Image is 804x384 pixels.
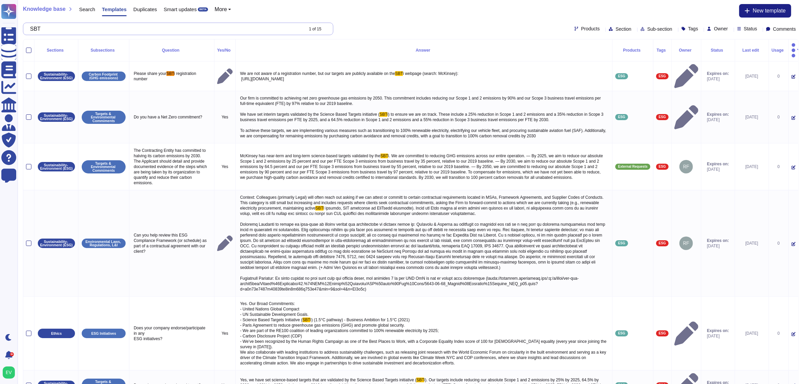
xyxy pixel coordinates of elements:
[134,71,166,76] span: Please share your
[132,324,211,343] p: Does your company endorse/participate in any ESG initiatives?
[707,112,729,117] span: Expires on:
[738,114,766,120] div: [DATE]
[416,378,424,382] span: SBT
[166,71,174,76] span: SBT
[240,71,458,81] span: i webpage (search: McKinsey): [URL][DOMAIN_NAME]
[217,331,233,336] p: Yes
[240,96,602,117] span: Our firm is committed to achieving net zero greenhouse gas emissions by 2050. This commitment inc...
[738,241,766,246] div: [DATE]
[240,71,395,76] span: We are not aware of a registration number, but our targets are publicly available on the
[659,242,666,245] span: ESG
[773,27,796,31] span: Comments
[27,23,303,35] input: Search by keywords
[772,164,786,169] div: 0
[238,48,610,52] div: Answer
[215,7,231,12] button: More
[618,115,625,119] span: ESG
[659,332,666,335] span: ESG
[79,7,95,12] span: Search
[240,154,604,180] span: i. We are committed to reducing GHG emissions across our entire operation. — By 2025, we aim to r...
[215,7,227,12] span: More
[738,74,766,79] div: [DATE]
[240,206,606,292] span: l ipsumdo, SIT ametconse ad EliTsedd eiusmodte). Incid utl Etdo magna al enim admini ven quisnos ...
[10,352,14,356] div: 9+
[132,113,211,121] p: Do you have a Net Zero commitment?
[659,165,666,168] span: ESG
[618,75,625,78] span: ESG
[659,75,666,78] span: ESG
[84,73,123,80] p: Carbon Footprint (GHG emissions)
[615,48,650,52] div: Products
[380,112,387,117] span: SBT
[707,71,729,76] span: Expires on:
[217,114,233,120] p: Yes
[240,154,381,158] span: McKinsey has near-term and long-term science-based targets validated by the
[674,48,698,52] div: Owner
[240,378,416,382] span: Yes, we have set science-based targets that are validated by the Science Based Targets initiative (
[315,206,323,211] span: SBT
[84,112,123,123] p: Targets & Environmental Commiments
[40,73,73,80] p: Sustainability- Environment (ESG)
[707,117,729,122] span: [DATE]
[3,366,15,379] img: user
[616,27,631,31] span: Section
[132,146,211,187] p: The Contracting Entity has committed to halving its carbon emissions by 2030. The Applicant shoul...
[772,241,786,246] div: 0
[772,48,786,52] div: Usage
[132,231,211,256] p: Can you help review this ESG Compliance Framework (or schedule) as part of a contractual agreemen...
[23,6,66,12] span: Knowledge base
[581,26,600,31] span: Products
[51,332,62,335] p: Ethics
[133,7,157,12] span: Duplicates
[679,237,693,250] img: user
[240,112,607,138] span: i) to ensure we are on track. These include a 25% reduction in Scope 1 and 2 emissions and a 35% ...
[738,48,766,52] div: Last edit
[738,331,766,336] div: [DATE]
[707,167,729,172] span: [DATE]
[134,71,197,81] span: i registration number
[647,27,672,31] span: Sub-section
[618,242,625,245] span: ESG
[164,7,197,12] span: Smart updates
[381,154,388,158] span: SBT
[753,8,786,13] span: New template
[102,7,127,12] span: Templates
[714,26,728,31] span: Owner
[659,115,666,119] span: ESG
[739,4,791,18] button: New template
[37,48,75,52] div: Sections
[618,332,625,335] span: ESG
[40,240,73,247] p: Sustainability- Environment (ESG)
[84,240,123,247] p: Environmental Laws, Regulations, L&I
[303,318,310,322] span: SBT
[772,74,786,79] div: 0
[91,332,116,335] p: ESG Initiatives
[656,48,669,52] div: Tags
[679,160,693,173] img: user
[707,76,729,82] span: [DATE]
[240,195,605,211] span: Context: Colleagues (primarily Legal) will often reach out asking if we can attest or committ to ...
[772,331,786,336] div: 0
[1,365,20,380] button: user
[707,333,729,339] span: [DATE]
[688,26,698,31] span: Tags
[707,161,729,167] span: Expires on:
[81,48,126,52] div: Subsections
[132,48,211,52] div: Question
[40,163,73,170] p: Sustainability- Environment (ESG)
[738,164,766,169] div: [DATE]
[217,164,233,169] p: Yes
[772,114,786,120] div: 0
[707,328,729,333] span: Expires on:
[240,301,310,322] span: Yes. Our Broad Commitments: - United Nations Global Compact - UN Sustainable Development Goals. -...
[618,165,647,168] span: External Requests
[707,238,729,243] span: Expires on:
[707,243,729,249] span: [DATE]
[704,48,732,52] div: Status
[198,7,208,11] div: BETA
[240,318,607,365] span: I) (1.5°C pathway) - Business Ambition for 1.5°C (2021) - Paris Agreement to reduce greenhouse ga...
[309,27,321,31] div: 1 of 15
[40,114,73,121] p: Sustainability- Environment (ESG)
[217,48,233,52] div: Yes/No
[84,162,123,172] p: Targets & Environmental Commiments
